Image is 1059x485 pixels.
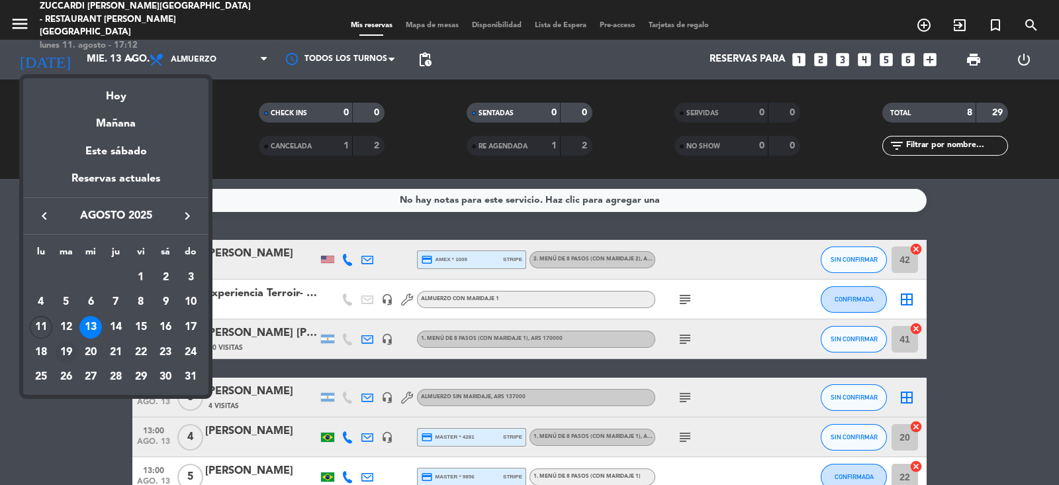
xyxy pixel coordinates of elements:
[130,291,152,313] div: 8
[55,316,77,339] div: 12
[154,291,177,313] div: 9
[128,244,154,265] th: viernes
[30,291,52,313] div: 4
[54,315,79,340] td: 12 de agosto de 2025
[128,290,154,315] td: 8 de agosto de 2025
[78,290,103,315] td: 6 de agosto de 2025
[78,340,103,365] td: 20 de agosto de 2025
[154,244,179,265] th: sábado
[28,244,54,265] th: lunes
[28,364,54,390] td: 25 de agosto de 2025
[103,315,128,340] td: 14 de agosto de 2025
[105,291,127,313] div: 7
[103,244,128,265] th: jueves
[103,364,128,390] td: 28 de agosto de 2025
[179,266,202,289] div: 3
[30,366,52,388] div: 25
[154,266,177,289] div: 2
[154,366,177,388] div: 30
[55,366,77,388] div: 26
[54,340,79,365] td: 19 de agosto de 2025
[23,105,208,133] div: Mañana
[154,265,179,290] td: 2 de agosto de 2025
[28,265,128,290] td: AGO.
[55,341,77,364] div: 19
[178,244,203,265] th: domingo
[79,341,102,364] div: 20
[28,315,54,340] td: 11 de agosto de 2025
[178,364,203,390] td: 31 de agosto de 2025
[178,315,203,340] td: 17 de agosto de 2025
[32,207,56,225] button: keyboard_arrow_left
[130,366,152,388] div: 29
[79,291,102,313] div: 6
[179,291,202,313] div: 10
[178,340,203,365] td: 24 de agosto de 2025
[178,265,203,290] td: 3 de agosto de 2025
[54,244,79,265] th: martes
[78,364,103,390] td: 27 de agosto de 2025
[36,208,52,224] i: keyboard_arrow_left
[154,341,177,364] div: 23
[23,133,208,170] div: Este sábado
[130,316,152,339] div: 15
[78,315,103,340] td: 13 de agosto de 2025
[105,316,127,339] div: 14
[154,290,179,315] td: 9 de agosto de 2025
[78,244,103,265] th: miércoles
[30,341,52,364] div: 18
[179,208,195,224] i: keyboard_arrow_right
[30,316,52,339] div: 11
[103,340,128,365] td: 21 de agosto de 2025
[179,316,202,339] div: 17
[28,290,54,315] td: 4 de agosto de 2025
[128,265,154,290] td: 1 de agosto de 2025
[105,366,127,388] div: 28
[23,170,208,197] div: Reservas actuales
[79,366,102,388] div: 27
[105,341,127,364] div: 21
[54,290,79,315] td: 5 de agosto de 2025
[128,340,154,365] td: 22 de agosto de 2025
[54,364,79,390] td: 26 de agosto de 2025
[128,315,154,340] td: 15 de agosto de 2025
[154,315,179,340] td: 16 de agosto de 2025
[28,340,54,365] td: 18 de agosto de 2025
[130,266,152,289] div: 1
[55,291,77,313] div: 5
[56,207,175,225] span: agosto 2025
[23,78,208,105] div: Hoy
[128,364,154,390] td: 29 de agosto de 2025
[154,340,179,365] td: 23 de agosto de 2025
[154,316,177,339] div: 16
[130,341,152,364] div: 22
[178,290,203,315] td: 10 de agosto de 2025
[175,207,199,225] button: keyboard_arrow_right
[179,341,202,364] div: 24
[103,290,128,315] td: 7 de agosto de 2025
[154,364,179,390] td: 30 de agosto de 2025
[179,366,202,388] div: 31
[79,316,102,339] div: 13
